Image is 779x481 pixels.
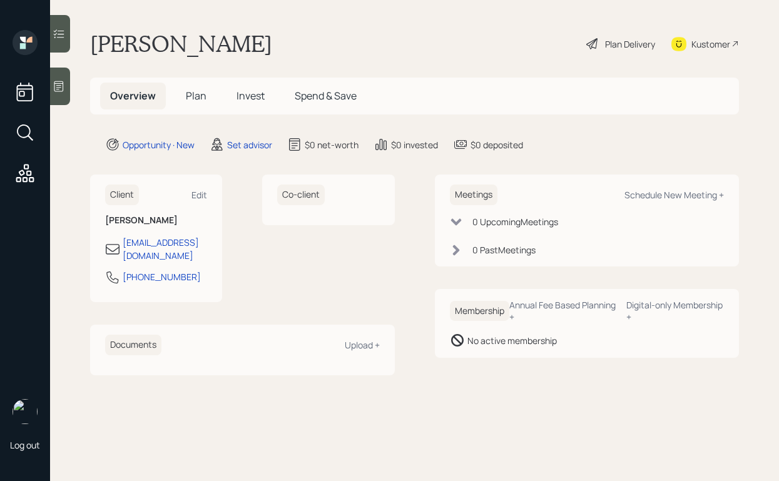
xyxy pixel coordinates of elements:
h6: Co-client [277,185,325,205]
div: $0 invested [391,138,438,151]
img: robby-grisanti-headshot.png [13,399,38,424]
div: Set advisor [227,138,272,151]
h1: [PERSON_NAME] [90,30,272,58]
div: Digital-only Membership + [626,299,724,323]
div: Schedule New Meeting + [624,189,724,201]
div: Annual Fee Based Planning + [509,299,616,323]
div: Plan Delivery [605,38,655,51]
div: No active membership [467,334,557,347]
span: Overview [110,89,156,103]
div: [EMAIL_ADDRESS][DOMAIN_NAME] [123,236,207,262]
div: $0 deposited [471,138,523,151]
h6: Client [105,185,139,205]
div: 0 Past Meeting s [472,243,536,256]
div: [PHONE_NUMBER] [123,270,201,283]
span: Invest [237,89,265,103]
h6: Membership [450,301,509,322]
span: Plan [186,89,206,103]
div: Kustomer [691,38,730,51]
h6: Meetings [450,185,497,205]
div: Edit [191,189,207,201]
div: Log out [10,439,40,451]
div: 0 Upcoming Meeting s [472,215,558,228]
div: $0 net-worth [305,138,359,151]
div: Upload + [345,339,380,351]
h6: [PERSON_NAME] [105,215,207,226]
div: Opportunity · New [123,138,195,151]
h6: Documents [105,335,161,355]
span: Spend & Save [295,89,357,103]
